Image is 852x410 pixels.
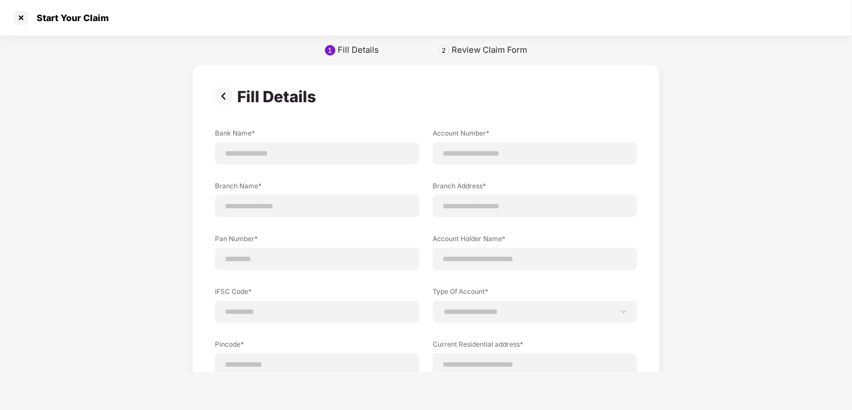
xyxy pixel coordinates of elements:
label: IFSC Code* [215,287,419,301]
label: Bank Name* [215,128,419,142]
label: Account Holder Name* [433,234,637,248]
label: Account Number* [433,128,637,142]
div: Fill Details [338,44,379,56]
div: 2 [442,46,447,54]
div: Fill Details [237,87,320,106]
label: Type Of Account* [433,287,637,301]
div: 1 [328,46,333,54]
div: Start Your Claim [30,12,109,23]
label: Branch Address* [433,181,637,195]
label: Current Residential address* [433,339,637,353]
img: svg+xml;base64,PHN2ZyBpZD0iUHJldi0zMngzMiIgeG1sbnM9Imh0dHA6Ly93d3cudzMub3JnLzIwMDAvc3ZnIiB3aWR0aD... [215,87,237,105]
div: Review Claim Form [452,44,527,56]
label: Pincode* [215,339,419,353]
label: Pan Number* [215,234,419,248]
label: Branch Name* [215,181,419,195]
